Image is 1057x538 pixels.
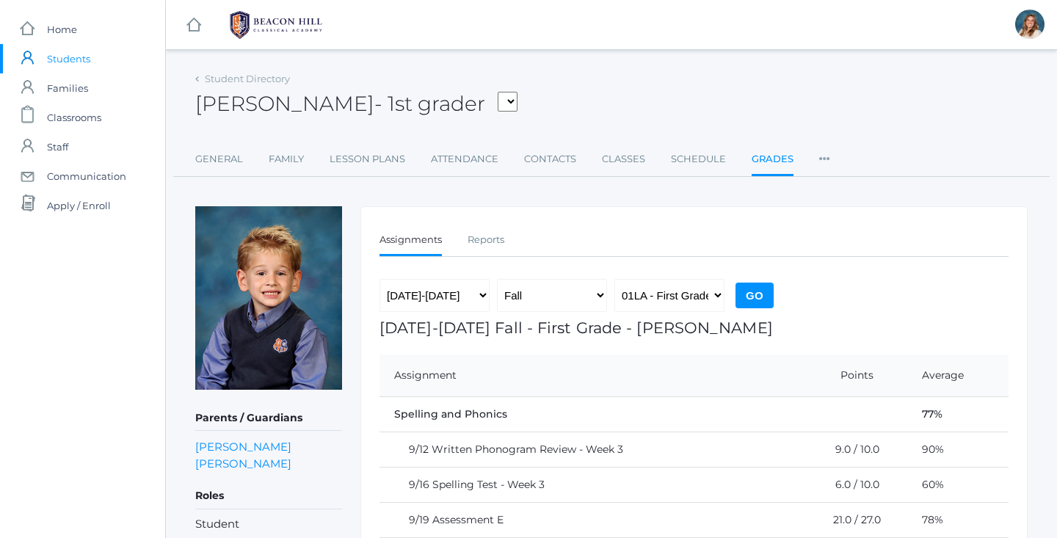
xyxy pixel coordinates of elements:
span: Communication [47,161,126,191]
span: Staff [47,132,68,161]
th: Points [796,355,907,397]
td: 9/12 Written Phonogram Review - Week 3 [379,432,796,468]
span: Home [47,15,77,44]
a: [PERSON_NAME] [195,438,291,455]
li: Student [195,516,342,533]
td: 77% [907,397,1009,432]
a: [PERSON_NAME] [195,455,291,472]
a: Grades [752,145,793,176]
td: 9/16 Spelling Test - Week 3 [379,468,796,503]
td: 21.0 / 27.0 [796,503,907,538]
td: 9/19 Assessment E [379,503,796,538]
a: Classes [602,145,645,174]
span: Spelling and Phonics [394,407,507,421]
td: 78% [907,503,1009,538]
td: 60% [907,468,1009,503]
span: - 1st grader [374,91,485,116]
h5: Parents / Guardians [195,406,342,431]
h5: Roles [195,484,342,509]
a: Schedule [671,145,726,174]
h1: [DATE]-[DATE] Fall - First Grade - [PERSON_NAME] [379,319,1009,336]
a: Contacts [524,145,576,174]
div: Liv Barber [1015,10,1045,39]
span: Classrooms [47,103,101,132]
a: Assignments [379,225,442,257]
img: Nolan Alstot [195,206,342,390]
th: Assignment [379,355,796,397]
span: Apply / Enroll [47,191,111,220]
a: Family [269,145,304,174]
td: 9.0 / 10.0 [796,432,907,468]
a: Lesson Plans [330,145,405,174]
h2: [PERSON_NAME] [195,92,517,115]
a: Student Directory [205,73,290,84]
td: 90% [907,432,1009,468]
a: General [195,145,243,174]
a: Attendance [431,145,498,174]
input: Go [735,283,774,308]
th: Average [907,355,1009,397]
img: 1_BHCALogos-05.png [221,7,331,43]
span: Families [47,73,88,103]
td: 6.0 / 10.0 [796,468,907,503]
a: Reports [468,225,504,255]
span: Students [47,44,90,73]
